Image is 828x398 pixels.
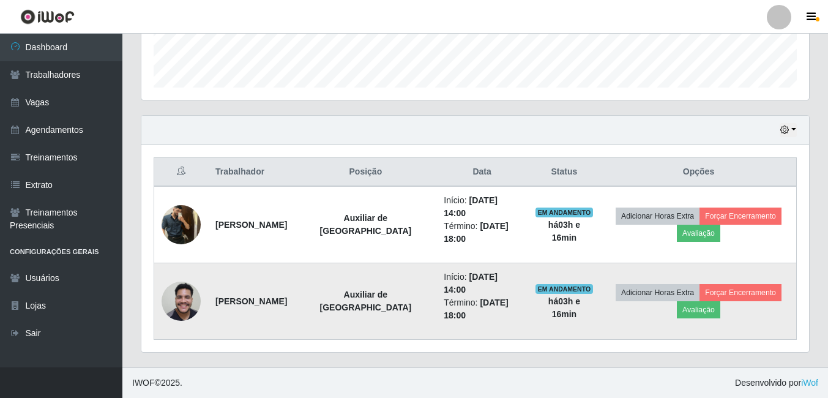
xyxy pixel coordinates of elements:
li: Início: [444,194,520,220]
th: Trabalhador [208,158,294,187]
span: EM ANDAMENTO [535,284,594,294]
th: Data [436,158,528,187]
span: © 2025 . [132,377,182,389]
button: Avaliação [677,301,720,318]
span: EM ANDAMENTO [535,208,594,217]
strong: [PERSON_NAME] [215,220,287,230]
time: [DATE] 14:00 [444,195,498,218]
time: [DATE] 14:00 [444,272,498,295]
img: 1750720776565.jpeg [162,275,201,327]
span: Desenvolvido por [735,377,818,389]
li: Término: [444,220,520,246]
button: Forçar Encerramento [699,284,781,301]
strong: há 03 h e 16 min [548,220,580,242]
th: Status [528,158,601,187]
a: iWof [801,378,818,388]
strong: Auxiliar de [GEOGRAPHIC_DATA] [320,290,412,312]
strong: [PERSON_NAME] [215,296,287,306]
span: IWOF [132,378,155,388]
strong: Auxiliar de [GEOGRAPHIC_DATA] [320,213,412,236]
button: Forçar Encerramento [699,208,781,225]
img: CoreUI Logo [20,9,75,24]
th: Opções [601,158,797,187]
button: Adicionar Horas Extra [616,284,699,301]
th: Posição [294,158,436,187]
img: 1745620439120.jpeg [162,198,201,250]
li: Término: [444,296,520,322]
li: Início: [444,271,520,296]
strong: há 03 h e 16 min [548,296,580,319]
button: Avaliação [677,225,720,242]
button: Adicionar Horas Extra [616,208,699,225]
